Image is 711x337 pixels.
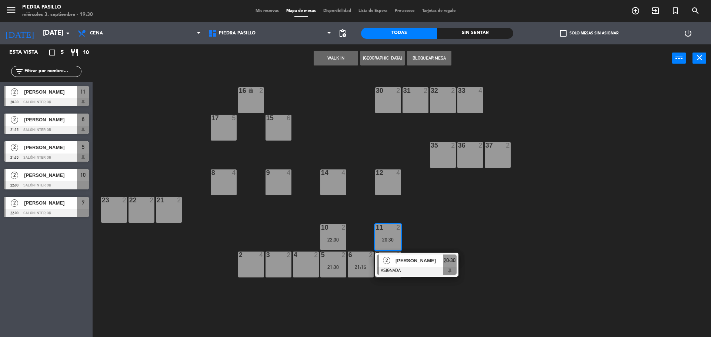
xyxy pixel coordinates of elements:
[506,142,510,149] div: 2
[82,198,84,207] span: 7
[283,9,320,13] span: Mapa de mesas
[82,143,84,152] span: 5
[15,67,24,76] i: filter_list
[692,53,706,64] button: close
[90,31,103,36] span: Cena
[361,28,437,39] div: Todas
[338,29,347,38] span: pending_actions
[355,9,391,13] span: Lista de Espera
[219,31,256,36] span: Piedra Pasillo
[478,142,483,149] div: 2
[83,48,89,57] span: 10
[418,9,460,13] span: Tarjetas de regalo
[252,9,283,13] span: Mis reservas
[211,115,212,121] div: 17
[675,53,684,62] i: power_input
[396,87,401,94] div: 2
[320,9,355,13] span: Disponibilidad
[82,115,84,124] span: 6
[11,144,18,151] span: 2
[684,29,692,38] i: power_settings_new
[395,257,443,264] span: [PERSON_NAME]
[348,264,374,270] div: 21:15
[24,67,81,75] input: Filtrar por nombre...
[451,142,455,149] div: 2
[287,115,291,121] div: 6
[177,197,181,203] div: 2
[560,30,618,37] label: Solo mesas sin asignar
[424,87,428,94] div: 2
[129,197,130,203] div: 22
[341,224,346,231] div: 2
[369,252,373,258] div: 2
[232,169,236,176] div: 4
[348,252,349,258] div: 6
[360,51,405,65] button: [GEOGRAPHIC_DATA]
[396,169,401,176] div: 4
[11,116,18,124] span: 2
[672,53,686,64] button: power_input
[24,116,77,124] span: [PERSON_NAME]
[11,172,18,179] span: 2
[6,4,17,16] i: menu
[4,48,53,57] div: Esta vista
[691,6,700,15] i: search
[431,87,431,94] div: 32
[24,144,77,151] span: [PERSON_NAME]
[485,142,486,149] div: 37
[671,6,680,15] i: turned_in_not
[314,51,358,65] button: WALK IN
[314,252,318,258] div: 2
[320,264,346,270] div: 21:30
[341,169,346,176] div: 4
[651,6,660,15] i: exit_to_app
[48,48,57,57] i: crop_square
[259,87,264,94] div: 2
[631,6,640,15] i: add_circle_outline
[341,252,346,258] div: 2
[375,237,401,242] div: 20:30
[22,11,93,18] div: miércoles 3. septiembre - 19:30
[211,169,212,176] div: 8
[396,252,401,258] div: 2
[6,4,17,18] button: menu
[70,48,79,57] i: restaurant
[383,257,390,264] span: 2
[407,51,451,65] button: Bloquear Mesa
[80,171,86,179] span: 10
[391,9,418,13] span: Pre-acceso
[396,224,401,231] div: 2
[61,48,64,57] span: 5
[259,252,264,258] div: 4
[248,87,254,94] i: lock
[437,28,513,39] div: Sin sentar
[287,169,291,176] div: 4
[150,197,154,203] div: 2
[287,252,291,258] div: 2
[11,199,18,207] span: 2
[80,87,86,96] span: 11
[431,142,431,149] div: 35
[451,87,455,94] div: 2
[232,115,236,121] div: 5
[122,197,127,203] div: 2
[24,171,77,179] span: [PERSON_NAME]
[320,237,346,242] div: 22:00
[444,256,455,265] span: 20:30
[11,88,18,96] span: 2
[695,53,704,62] i: close
[478,87,483,94] div: 4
